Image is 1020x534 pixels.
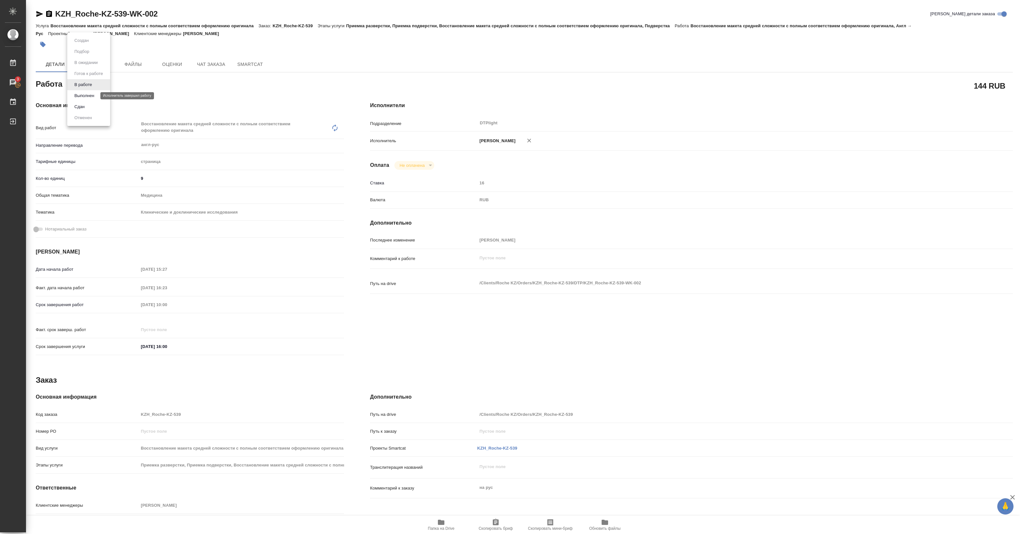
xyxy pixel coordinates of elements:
[72,92,96,99] button: Выполнен
[72,59,100,66] button: В ожидании
[72,37,91,44] button: Создан
[72,103,86,110] button: Сдан
[72,48,91,55] button: Подбор
[72,70,105,77] button: Готов к работе
[72,81,94,88] button: В работе
[72,114,94,121] button: Отменен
